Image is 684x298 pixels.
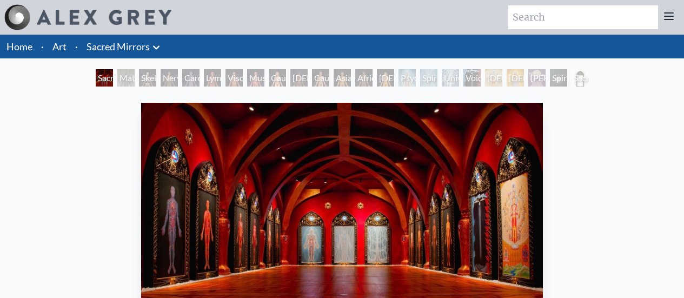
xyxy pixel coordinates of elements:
div: Skeletal System [139,69,156,87]
div: Universal Mind Lattice [442,69,459,87]
div: Caucasian Woman [269,69,286,87]
div: Viscera [225,69,243,87]
li: · [71,35,82,58]
div: Spiritual World [550,69,567,87]
div: Nervous System [161,69,178,87]
div: [PERSON_NAME] [528,69,546,87]
div: African Man [355,69,373,87]
div: Muscle System [247,69,264,87]
div: Void Clear Light [463,69,481,87]
div: Sacred Mirrors Room, [GEOGRAPHIC_DATA] [96,69,113,87]
a: Art [52,39,67,54]
div: Cardiovascular System [182,69,200,87]
div: [DEMOGRAPHIC_DATA] [507,69,524,87]
div: Caucasian Man [312,69,329,87]
div: Lymphatic System [204,69,221,87]
input: Search [508,5,658,29]
div: Asian Man [334,69,351,87]
li: · [37,35,48,58]
a: Sacred Mirrors [87,39,150,54]
div: [DEMOGRAPHIC_DATA] [485,69,502,87]
div: [DEMOGRAPHIC_DATA] Woman [377,69,394,87]
div: Sacred Mirrors Frame [572,69,589,87]
div: Material World [117,69,135,87]
div: Psychic Energy System [399,69,416,87]
div: Spiritual Energy System [420,69,437,87]
a: Home [6,41,32,52]
div: [DEMOGRAPHIC_DATA] Woman [290,69,308,87]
